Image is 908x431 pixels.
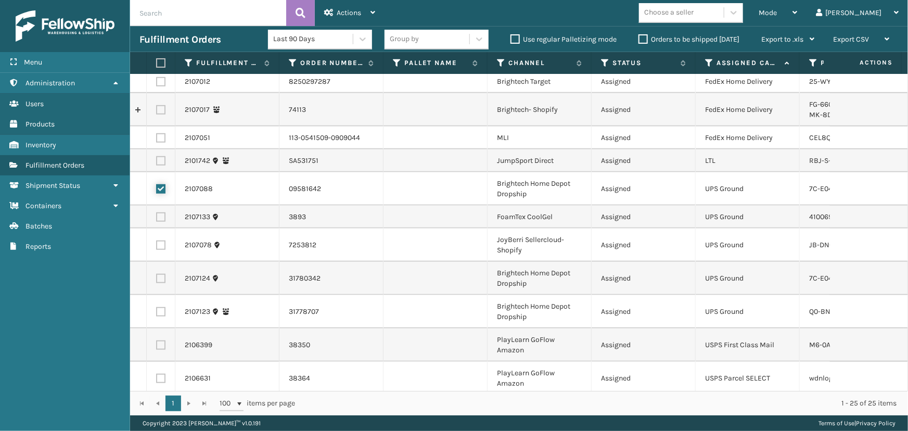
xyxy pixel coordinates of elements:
[809,374,843,383] a: wdnlogsm
[488,295,592,328] td: Brightech Home Depot Dropship
[488,149,592,172] td: JumpSport Direct
[488,229,592,262] td: JoyBerri Sellercloud- Shopify
[185,77,210,87] a: 2107012
[488,172,592,206] td: Brightech Home Depot Dropship
[644,7,694,18] div: Choose a seller
[488,362,592,395] td: PlayLearn GoFlow Amazon
[196,58,259,68] label: Fulfillment Order Id
[488,126,592,149] td: MLI
[185,273,210,284] a: 2107124
[592,295,696,328] td: Assigned
[25,141,56,149] span: Inventory
[488,70,592,93] td: Brightech Target
[185,156,210,166] a: 2101742
[696,149,800,172] td: LTL
[488,328,592,362] td: PlayLearn GoFlow Amazon
[25,222,52,231] span: Batches
[592,206,696,229] td: Assigned
[279,93,383,126] td: 74113
[827,54,899,71] span: Actions
[488,206,592,229] td: FoamTex CoolGel
[592,149,696,172] td: Assigned
[592,229,696,262] td: Assigned
[809,240,854,249] a: JB-DNCMGCD
[185,240,212,250] a: 2107078
[279,328,383,362] td: 38350
[696,328,800,362] td: USPS First Class Mail
[696,93,800,126] td: FedEx Home Delivery
[139,33,221,46] h3: Fulfillment Orders
[143,415,261,431] p: Copyright 2023 [PERSON_NAME]™ v 1.0.191
[273,34,354,45] div: Last 90 Days
[185,212,210,222] a: 2107133
[508,58,571,68] label: Channel
[279,295,383,328] td: 31778707
[279,126,383,149] td: 113-0541509-0909044
[696,229,800,262] td: UPS Ground
[819,415,896,431] div: |
[809,77,859,86] a: 25-WYYD-XPT9
[717,58,779,68] label: Assigned Carrier Service
[25,181,80,190] span: Shipment Status
[279,229,383,262] td: 7253812
[638,35,739,44] label: Orders to be shipped [DATE]
[696,172,800,206] td: UPS Ground
[696,206,800,229] td: UPS Ground
[337,8,361,17] span: Actions
[592,93,696,126] td: Assigned
[761,35,803,44] span: Export to .xls
[185,105,210,115] a: 2107017
[612,58,675,68] label: Status
[696,126,800,149] td: FedEx Home Delivery
[279,206,383,229] td: 3893
[24,58,42,67] span: Menu
[185,307,210,317] a: 2107123
[25,99,44,108] span: Users
[809,184,856,193] a: 7C-E04U-P3F6
[696,362,800,395] td: USPS Parcel SELECT
[185,373,211,384] a: 2106631
[696,262,800,295] td: UPS Ground
[809,340,860,349] a: M6-0A53-KR2Q
[279,172,383,206] td: 09581642
[25,242,51,251] span: Reports
[300,58,363,68] label: Order Number
[696,295,800,328] td: UPS Ground
[279,149,383,172] td: SA531751
[165,396,181,411] a: 1
[488,93,592,126] td: Brightech- Shopify
[809,274,856,283] a: 7C-E04U-P3F6
[510,35,617,44] label: Use regular Palletizing mode
[592,126,696,149] td: Assigned
[592,362,696,395] td: Assigned
[809,307,859,316] a: Q0-BNCP-6JN6
[390,34,419,45] div: Group by
[809,133,836,142] a: CEL8QN
[25,161,84,170] span: Fulfillment Orders
[809,110,865,119] a: MK-8DL4-AOZ9: 1
[592,262,696,295] td: Assigned
[809,156,862,165] a: RBJ-S-20744-40
[833,35,869,44] span: Export CSV
[185,340,212,350] a: 2106399
[592,172,696,206] td: Assigned
[821,58,884,68] label: Product SKU
[220,398,235,409] span: 100
[592,70,696,93] td: Assigned
[16,10,114,42] img: logo
[809,100,861,109] a: FG-660L-EAE3: 1
[310,398,897,409] div: 1 - 25 of 25 items
[185,184,213,194] a: 2107088
[279,70,383,93] td: 8250297287
[25,120,55,129] span: Products
[696,70,800,93] td: FedEx Home Delivery
[592,328,696,362] td: Assigned
[185,133,210,143] a: 2107051
[220,396,296,411] span: items per page
[759,8,777,17] span: Mode
[279,362,383,395] td: 38364
[404,58,467,68] label: Pallet Name
[25,201,61,210] span: Containers
[488,262,592,295] td: Brightech Home Depot Dropship
[809,212,849,221] a: 410069-1150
